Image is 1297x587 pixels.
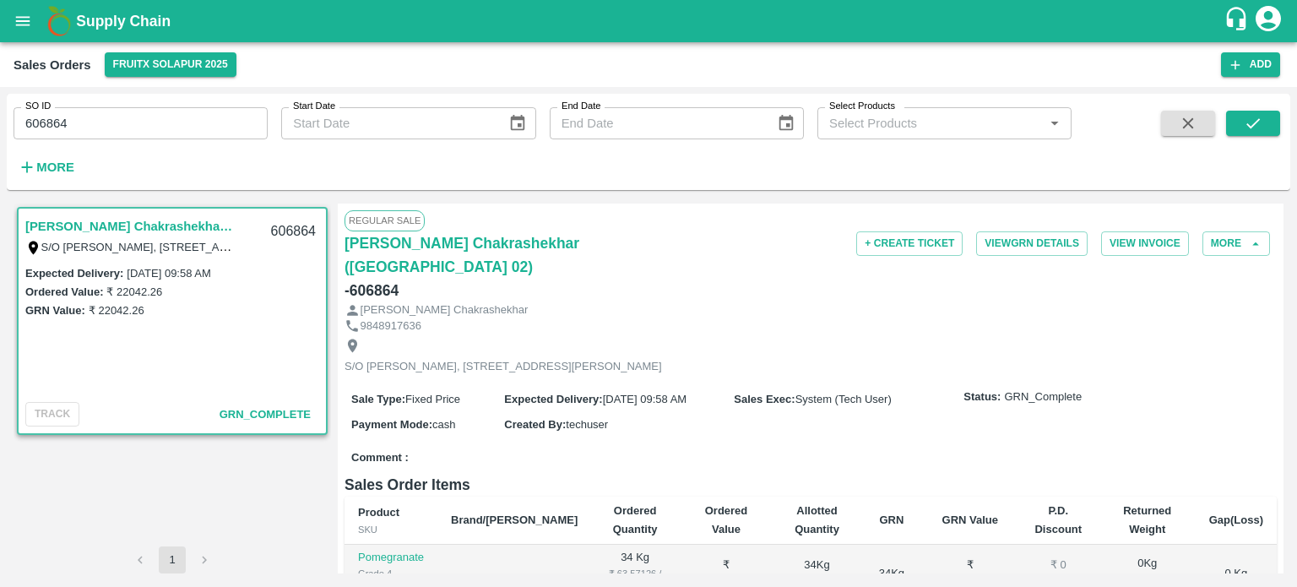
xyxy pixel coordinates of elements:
h6: Sales Order Items [345,473,1277,497]
b: Brand/[PERSON_NAME] [451,514,578,526]
div: 606864 [261,212,326,252]
p: [PERSON_NAME] Chakrashekhar [361,302,529,318]
button: Choose date [502,107,534,139]
input: End Date [550,107,763,139]
label: Select Products [829,100,895,113]
a: [PERSON_NAME] Chakrashekhar ([GEOGRAPHIC_DATA] 02) [25,215,236,237]
b: Gap(Loss) [1209,514,1263,526]
label: Created By : [504,418,566,431]
span: cash [432,418,455,431]
button: + Create Ticket [856,231,963,256]
label: Sales Exec : [734,393,795,405]
b: GRN [879,514,904,526]
span: GRN_Complete [1004,389,1082,405]
div: Grade 4 [358,566,424,581]
button: More [1202,231,1270,256]
label: Status: [963,389,1001,405]
img: logo [42,4,76,38]
label: Ordered Value: [25,285,103,298]
b: Allotted Quantity [795,504,839,535]
b: Returned Weight [1123,504,1171,535]
label: [DATE] 09:58 AM [127,267,210,280]
div: ₹ 0 [1031,557,1086,573]
label: ₹ 22042.26 [106,285,162,298]
h6: - 606864 [345,279,399,302]
b: Product [358,506,399,519]
div: SKU [358,522,424,537]
strong: More [36,160,74,174]
label: ₹ 22042.26 [89,304,144,317]
input: Enter SO ID [14,107,268,139]
span: techuser [566,418,608,431]
span: System (Tech User) [795,393,892,405]
b: Ordered Value [705,504,748,535]
a: [PERSON_NAME] Chakrashekhar ([GEOGRAPHIC_DATA] 02) [345,231,655,279]
button: Add [1221,52,1280,77]
div: 34 Kg [874,566,909,582]
label: SO ID [25,100,51,113]
label: GRN Value: [25,304,85,317]
p: S/O [PERSON_NAME], [STREET_ADDRESS][PERSON_NAME] [345,359,662,375]
input: Start Date [281,107,495,139]
label: Comment : [351,450,409,466]
span: Regular Sale [345,210,425,231]
button: open drawer [3,2,42,41]
p: 9848917636 [361,318,421,334]
label: Expected Delivery : [25,267,123,280]
button: Select DC [105,52,236,77]
button: Open [1044,112,1066,134]
b: P.D. Discount [1034,504,1082,535]
label: S/O [PERSON_NAME], [STREET_ADDRESS][PERSON_NAME] [41,240,359,253]
span: Fixed Price [405,393,460,405]
button: View Invoice [1101,231,1189,256]
b: GRN Value [942,514,998,526]
span: [DATE] 09:58 AM [603,393,686,405]
div: Sales Orders [14,54,91,76]
button: ViewGRN Details [976,231,1088,256]
nav: pagination navigation [124,546,220,573]
label: End Date [562,100,600,113]
label: Payment Mode : [351,418,432,431]
label: Start Date [293,100,335,113]
p: Pomegranate [358,550,424,566]
b: Supply Chain [76,13,171,30]
div: customer-support [1224,6,1253,36]
a: Supply Chain [76,9,1224,33]
label: Expected Delivery : [504,393,602,405]
input: Select Products [822,112,1039,134]
div: account of current user [1253,3,1283,39]
button: Choose date [770,107,802,139]
span: GRN_Complete [220,408,311,421]
button: More [14,153,79,182]
label: Sale Type : [351,393,405,405]
b: Ordered Quantity [613,504,658,535]
button: page 1 [159,546,186,573]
